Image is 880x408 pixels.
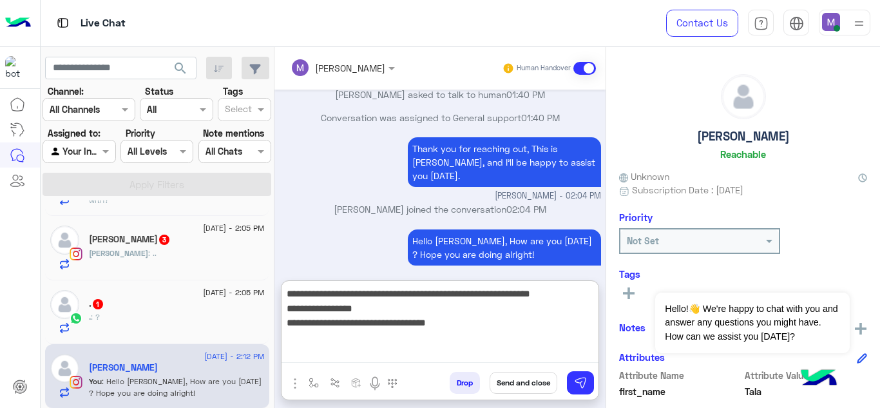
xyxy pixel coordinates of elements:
button: Send and close [490,372,557,394]
h5: [PERSON_NAME] [697,129,790,144]
img: defaultAdmin.png [50,226,79,255]
img: send voice note [367,376,383,391]
img: tab [789,16,804,31]
label: Priority [126,126,155,140]
h6: Priority [619,211,653,223]
img: userImage [822,13,840,31]
label: Note mentions [203,126,264,140]
span: Attribute Value [745,369,868,382]
button: search [165,57,196,84]
span: search [173,61,188,76]
img: Logo [5,10,31,37]
span: Unknown [619,170,669,183]
p: 2/9/2025, 2:12 PM [408,229,601,266]
span: [PERSON_NAME] - 02:04 PM [495,190,601,202]
h5: Tala Sammakieh [89,362,158,373]
span: 01:40 PM [521,112,560,123]
span: 1 [93,299,103,309]
span: You [89,376,102,386]
label: Assigned to: [48,126,100,140]
span: 01:40 PM [506,89,545,100]
div: Select [223,102,252,119]
span: Is there anything else I can assist you with? [89,184,247,205]
img: select flow [309,378,319,388]
span: 02:04 PM [506,204,546,215]
label: Tags [223,84,243,98]
span: [DATE] - 2:05 PM [203,287,264,298]
img: hulul-logo.png [796,356,841,402]
img: Instagram [70,376,82,389]
img: Trigger scenario [330,378,340,388]
img: defaultAdmin.png [50,290,79,319]
h5: Jana Mohamed [89,234,171,245]
span: ? [91,312,100,322]
button: Trigger scenario [325,372,346,393]
p: Conversation was assigned to General support [280,111,601,124]
span: Hello!👋 We're happy to chat with you and answer any questions you might have. How can we assist y... [655,293,849,353]
h6: Tags [619,268,867,280]
span: Hello Tala, How are you today ? Hope you are doing alright! [89,376,262,398]
span: Attribute Name [619,369,742,382]
button: select flow [303,372,325,393]
span: Tala [745,385,868,398]
h6: Attributes [619,351,665,363]
button: Drop [450,372,480,394]
img: defaultAdmin.png [722,75,765,119]
img: tab [754,16,769,31]
span: .. [148,248,157,258]
img: tab [55,15,71,31]
a: tab [748,10,774,37]
img: make a call [387,378,397,389]
img: WhatsApp [70,312,82,325]
img: 317874714732967 [5,56,28,79]
p: [PERSON_NAME] asked to talk to human [280,88,601,101]
img: profile [851,15,867,32]
a: Contact Us [666,10,738,37]
label: Status [145,84,173,98]
p: [PERSON_NAME] joined the conversation [280,202,601,216]
span: [PERSON_NAME] [89,248,148,258]
img: send attachment [287,376,303,391]
span: [DATE] - 2:05 PM [203,222,264,234]
img: add [855,323,866,335]
label: Channel: [48,84,84,98]
p: 2/9/2025, 2:04 PM [408,137,601,187]
img: create order [351,378,361,388]
img: send message [574,376,587,389]
small: Human Handover [517,63,571,73]
span: . [89,312,91,322]
span: Subscription Date : [DATE] [632,183,743,197]
img: defaultAdmin.png [50,354,79,383]
h6: Reachable [720,148,766,160]
span: first_name [619,385,742,398]
p: Live Chat [81,15,126,32]
button: create order [346,372,367,393]
span: 3 [159,235,169,245]
span: [DATE] - 2:12 PM [204,351,264,362]
button: Apply Filters [43,173,271,196]
h5: . [89,298,104,309]
h6: Notes [619,322,646,333]
img: Instagram [70,248,82,260]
